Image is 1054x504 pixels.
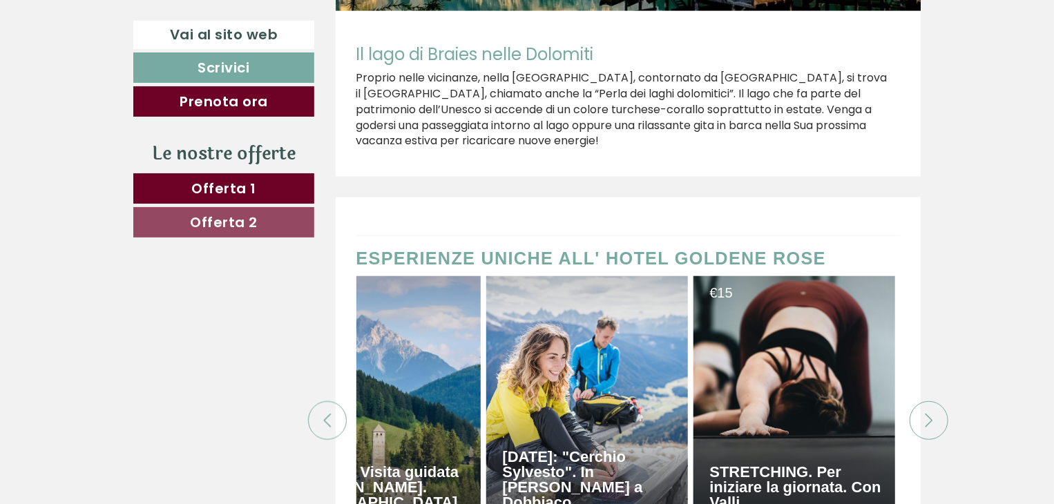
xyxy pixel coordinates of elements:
h2: ESPERIENZE UNICHE ALL' HOTEL GOLDENE ROSE [356,250,901,269]
small: 17:42 [21,67,227,77]
button: Invia [466,358,545,388]
p: Proprio nelle vicinanze, nella [GEOGRAPHIC_DATA], contornato da [GEOGRAPHIC_DATA], si trova il [G... [356,70,901,149]
span: Il lago di Braies nelle Dolomiti [356,43,594,66]
div: 15 [710,287,885,300]
a: Vai al sito web [133,21,314,49]
a: Scrivici [133,52,314,83]
div: Le nostre offerte [133,141,314,166]
span: Offerta 2 [190,213,258,232]
div: [DATE] [245,10,300,34]
a: Prenota ora [133,86,314,117]
div: Buon giorno, come possiamo aiutarla? [10,37,234,79]
div: Hotel Goldene Rose [21,40,227,51]
span: € [710,287,718,300]
span: Offerta 1 [191,179,256,198]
